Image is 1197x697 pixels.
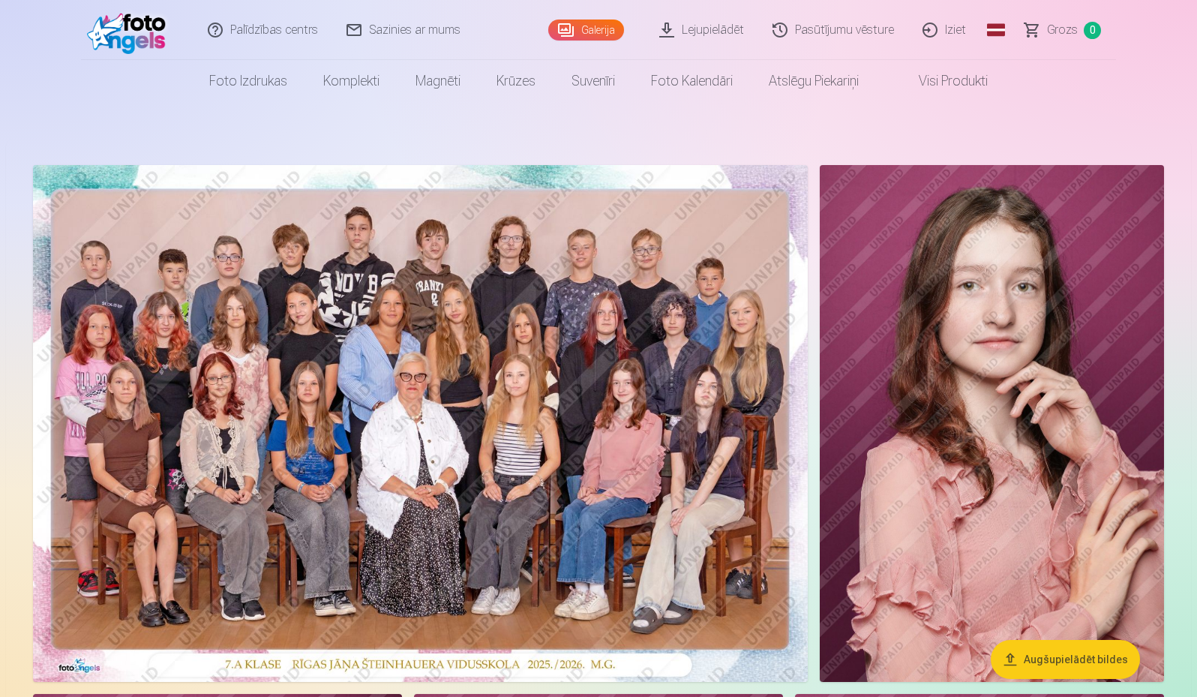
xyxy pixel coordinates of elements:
span: Grozs [1047,21,1078,39]
img: /fa1 [87,6,173,54]
a: Foto kalendāri [633,60,751,102]
a: Suvenīri [553,60,633,102]
a: Visi produkti [877,60,1006,102]
a: Galerija [548,20,624,41]
span: 0 [1084,22,1101,39]
a: Krūzes [478,60,553,102]
a: Atslēgu piekariņi [751,60,877,102]
a: Foto izdrukas [191,60,305,102]
a: Magnēti [397,60,478,102]
button: Augšupielādēt bildes [991,640,1140,679]
a: Komplekti [305,60,397,102]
